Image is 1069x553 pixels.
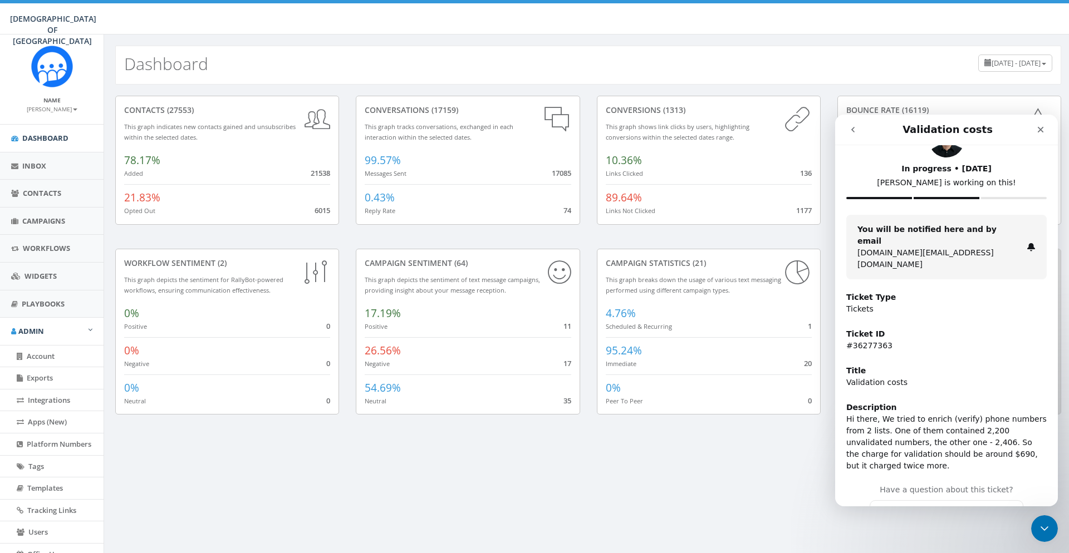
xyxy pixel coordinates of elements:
[808,396,812,406] span: 0
[124,169,143,177] small: Added
[808,321,812,331] span: 1
[124,306,139,320] span: 0%
[606,190,642,205] span: 89.64%
[606,381,621,395] span: 0%
[606,359,636,368] small: Immediate
[606,275,781,294] small: This graph breaks down the usage of various text messaging performed using different campaign types.
[124,122,296,141] small: This graph indicates new contacts gained and unsubscribes within the selected dates.
[124,153,160,167] span: 78.17%
[28,461,44,471] span: Tags
[326,396,330,406] span: 0
[365,169,406,177] small: Messages Sent
[124,397,146,405] small: Neutral
[28,527,48,537] span: Users
[22,216,65,226] span: Campaigns
[27,373,53,383] span: Exports
[35,386,188,409] button: Continue the conversation
[27,439,91,449] span: Platform Numbers
[27,483,63,493] span: Templates
[124,275,283,294] small: This graph depicts the sentiment for RallyBot-powered workflows, ensuring communication effective...
[22,161,46,171] span: Inbox
[27,103,77,113] a: [PERSON_NAME]
[606,322,672,330] small: Scheduled & Recurring
[606,258,812,269] div: Campaign Statistics
[365,397,386,405] small: Neutral
[27,505,76,515] span: Tracking Links
[365,322,388,330] small: Positive
[124,381,139,395] span: 0%
[22,299,65,309] span: Playbooks
[452,258,468,268] span: (64)
[165,105,194,115] span: (27553)
[124,190,160,205] span: 21.83%
[31,46,73,87] img: Rally_Corp_Icon.png
[124,343,139,358] span: 0%
[563,205,571,215] span: 74
[365,206,395,215] small: Reply Rate
[690,258,706,268] span: (21)
[365,359,390,368] small: Negative
[606,206,655,215] small: Links Not Clicked
[796,205,812,215] span: 1177
[315,205,330,215] span: 6015
[835,115,1058,506] iframe: Intercom live chat
[661,105,685,115] span: (1313)
[846,105,1052,116] div: Bounce Rate
[22,133,68,143] span: Dashboard
[23,188,61,198] span: Contacts
[215,258,227,268] span: (2)
[365,275,540,294] small: This graph depicts the sentiment of text message campaigns, providing insight about your message ...
[28,395,70,405] span: Integrations
[563,321,571,331] span: 11
[800,168,812,178] span: 136
[365,343,401,358] span: 26.56%
[326,358,330,368] span: 0
[365,122,513,141] small: This graph tracks conversations, exchanged in each interaction within the selected dates.
[43,96,61,104] small: Name
[804,358,812,368] span: 20
[23,243,70,253] span: Workflows
[365,258,571,269] div: Campaign Sentiment
[24,271,57,281] span: Widgets
[365,153,401,167] span: 99.57%
[124,55,208,73] h2: Dashboard
[28,417,67,427] span: Apps (New)
[311,168,330,178] span: 21538
[365,190,395,205] span: 0.43%
[429,105,458,115] span: (17159)
[365,105,571,116] div: conversations
[606,397,643,405] small: Peer To Peer
[10,13,96,46] span: [DEMOGRAPHIC_DATA] OF [GEOGRAPHIC_DATA]
[124,206,155,215] small: Opted Out
[563,396,571,406] span: 35
[124,105,330,116] div: contacts
[1031,515,1058,542] iframe: Intercom live chat
[124,322,147,330] small: Positive
[124,258,330,269] div: Workflow Sentiment
[365,381,401,395] span: 54.69%
[606,105,812,116] div: conversions
[606,306,636,320] span: 4.76%
[365,306,401,320] span: 17.19%
[563,358,571,368] span: 17
[552,168,571,178] span: 17085
[606,169,643,177] small: Links Clicked
[27,351,55,361] span: Account
[992,58,1041,68] span: [DATE] - [DATE]
[606,343,642,358] span: 95.24%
